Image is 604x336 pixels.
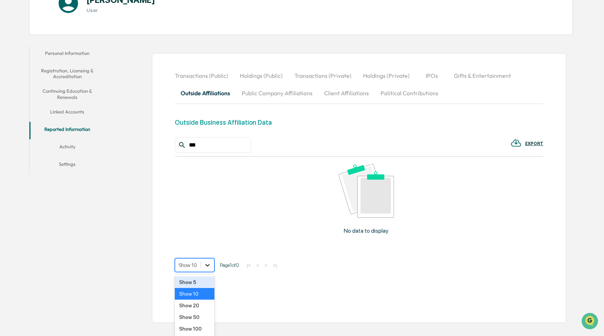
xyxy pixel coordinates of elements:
h3: User [86,7,155,13]
iframe: Open customer support [581,312,600,332]
span: Preclearance [15,92,47,99]
img: No data [339,164,394,218]
button: Political Contributions [375,84,444,102]
button: Activity [29,139,105,157]
img: EXPORT [511,137,522,148]
a: 🗄️Attestations [50,89,93,102]
div: secondary tabs example [175,67,543,102]
button: Continuing Education & Renewals [29,84,105,104]
button: IPOs [415,67,448,84]
a: Powered byPylon [51,123,88,129]
button: Outside Affiliations [175,84,236,102]
button: Personal Information [29,46,105,63]
button: Public Company Affiliations [236,84,318,102]
div: Show 10 [175,288,214,300]
div: We're available if you need us! [25,63,92,69]
button: Settings [29,157,105,174]
div: Show 50 [175,311,214,323]
button: Gifts & Entertainment [448,67,517,84]
div: Outside Business Affiliation Data [175,119,272,126]
div: secondary tabs example [29,46,105,174]
button: Registration, Licensing & Accreditation [29,63,105,84]
div: EXPORT [525,141,543,146]
a: 🖐️Preclearance [4,89,50,102]
a: 🔎Data Lookup [4,103,49,116]
button: |< [245,262,253,268]
button: > [262,262,270,268]
button: Holdings (Private) [357,67,415,84]
div: Show 5 [175,276,214,288]
div: Show 100 [175,323,214,335]
button: Reported Information [29,122,105,139]
button: Client Affiliations [318,84,375,102]
p: No data to display [344,227,388,234]
div: 🗄️ [53,92,59,98]
div: 🔎 [7,106,13,112]
button: < [254,262,261,268]
button: Transactions (Public) [175,67,234,84]
button: Holdings (Public) [234,67,289,84]
span: Data Lookup [15,105,46,113]
div: 🖐️ [7,92,13,98]
span: Attestations [60,92,90,99]
span: Page 1 of 0 [220,262,239,268]
button: >| [271,262,279,268]
p: How can we help? [7,15,132,27]
div: Show 20 [175,300,214,311]
button: Transactions (Private) [289,67,357,84]
button: Linked Accounts [29,104,105,122]
div: Start new chat [25,56,119,63]
img: 1746055101610-c473b297-6a78-478c-a979-82029cc54cd1 [7,56,20,69]
button: Start new chat [124,58,132,67]
span: Pylon [72,123,88,129]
